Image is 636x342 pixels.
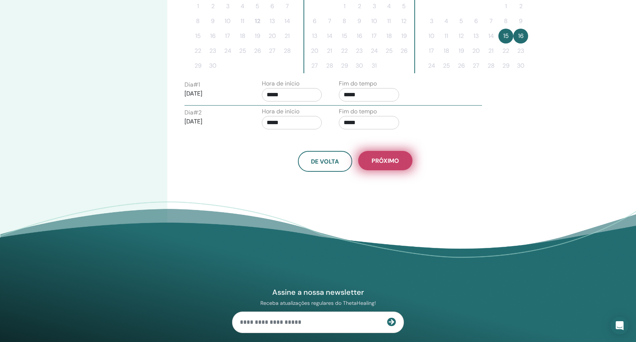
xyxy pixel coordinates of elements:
button: De volta [298,151,352,172]
button: 12 [250,14,265,29]
button: 19 [250,29,265,43]
p: [DATE] [184,117,245,126]
button: 25 [439,58,454,73]
button: 16 [205,29,220,43]
button: 16 [513,29,528,43]
button: 24 [220,43,235,58]
button: 30 [352,58,367,73]
button: 14 [280,14,295,29]
button: 27 [469,58,484,73]
label: Fim do tempo [339,107,377,116]
button: 9 [205,14,220,29]
button: 11 [382,14,396,29]
button: 18 [235,29,250,43]
label: Hora de início [262,107,299,116]
button: 11 [439,29,454,43]
button: 17 [220,29,235,43]
button: 25 [235,43,250,58]
button: 12 [396,14,411,29]
button: 26 [454,58,469,73]
button: 18 [439,43,454,58]
button: 20 [469,43,484,58]
button: 30 [205,58,220,73]
button: 13 [307,29,322,43]
button: 9 [352,14,367,29]
button: 27 [265,43,280,58]
button: 14 [484,29,498,43]
button: 22 [337,43,352,58]
span: Próximo [372,157,399,165]
button: 15 [498,29,513,43]
button: 27 [307,58,322,73]
button: 8 [498,14,513,29]
button: 11 [235,14,250,29]
button: 7 [484,14,498,29]
label: Hora de início [262,79,299,88]
button: 7 [322,14,337,29]
button: 9 [513,14,528,29]
button: 6 [307,14,322,29]
button: 24 [367,43,382,58]
label: Dia # 1 [184,80,200,89]
button: 19 [454,43,469,58]
label: Dia # 2 [184,108,202,117]
button: 13 [265,14,280,29]
button: 29 [498,58,513,73]
button: 15 [190,29,205,43]
button: 8 [337,14,352,29]
button: 6 [469,14,484,29]
button: 23 [352,43,367,58]
button: 10 [220,14,235,29]
button: 31 [367,58,382,73]
button: 20 [307,43,322,58]
button: 28 [322,58,337,73]
button: 21 [322,43,337,58]
button: 22 [498,43,513,58]
button: 30 [513,58,528,73]
button: 13 [469,29,484,43]
button: 23 [513,43,528,58]
button: 19 [396,29,411,43]
button: 21 [280,29,295,43]
button: 29 [190,58,205,73]
p: Receba atualizações regulares do ThetaHealing! [232,300,404,306]
button: 22 [190,43,205,58]
button: 8 [190,14,205,29]
button: 12 [454,29,469,43]
button: 4 [439,14,454,29]
h4: Assine a nossa newsletter [232,287,404,297]
div: Open Intercom Messenger [611,317,629,335]
button: 28 [484,58,498,73]
button: 28 [280,43,295,58]
button: 10 [424,29,439,43]
span: De volta [311,158,339,165]
button: 17 [367,29,382,43]
button: 17 [424,43,439,58]
button: 16 [352,29,367,43]
button: 21 [484,43,498,58]
button: 24 [424,58,439,73]
button: 25 [382,43,396,58]
label: Fim do tempo [339,79,377,88]
button: Próximo [358,151,412,170]
button: 3 [424,14,439,29]
button: 15 [337,29,352,43]
button: 18 [382,29,396,43]
button: 26 [250,43,265,58]
button: 29 [337,58,352,73]
p: [DATE] [184,89,245,98]
button: 10 [367,14,382,29]
button: 14 [322,29,337,43]
button: 20 [265,29,280,43]
button: 23 [205,43,220,58]
button: 26 [396,43,411,58]
button: 5 [454,14,469,29]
